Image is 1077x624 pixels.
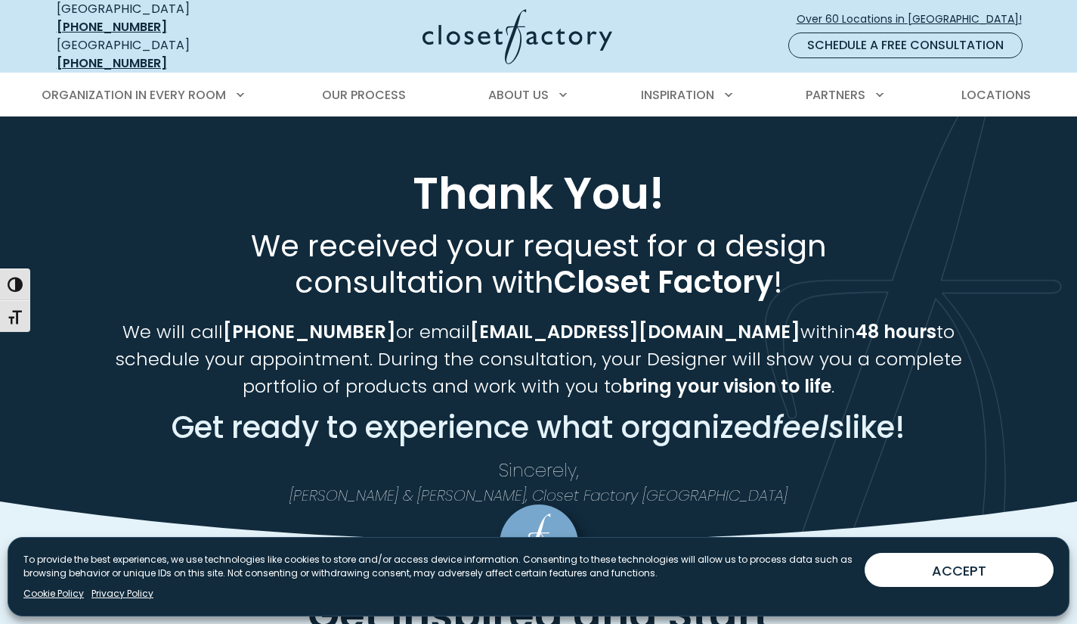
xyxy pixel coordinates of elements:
[499,458,579,483] span: Sincerely,
[223,319,396,344] strong: [PHONE_NUMBER]
[422,9,612,64] img: Closet Factory Logo
[788,33,1023,58] a: Schedule a Free Consultation
[54,165,1024,222] h1: Thank You!
[23,553,853,580] p: To provide the best experiences, we use technologies like cookies to store and/or access device i...
[554,261,773,303] strong: Closet Factory
[796,6,1035,33] a: Over 60 Locations in [GEOGRAPHIC_DATA]!
[172,406,905,449] span: Get ready to experience what organized like!
[865,553,1054,587] button: ACCEPT
[322,86,406,104] span: Our Process
[42,86,226,104] span: Organization in Every Room
[806,86,865,104] span: Partners
[57,54,167,72] a: [PHONE_NUMBER]
[488,86,549,104] span: About Us
[856,319,936,344] strong: 48 hours
[797,11,1034,27] span: Over 60 Locations in [GEOGRAPHIC_DATA]!
[91,587,153,601] a: Privacy Policy
[31,74,1047,116] nav: Primary Menu
[116,319,962,399] span: We will call or email within to schedule your appointment. During the consultation, your Designer...
[622,374,831,399] strong: bring your vision to life
[772,406,844,449] em: feels
[289,485,788,506] em: [PERSON_NAME] & [PERSON_NAME], Closet Factory [GEOGRAPHIC_DATA]
[641,86,714,104] span: Inspiration
[251,225,827,303] span: We received your request for a design consultation with !
[57,18,167,36] a: [PHONE_NUMBER]
[23,587,84,601] a: Cookie Policy
[470,319,800,344] strong: [EMAIL_ADDRESS][DOMAIN_NAME]
[57,36,276,73] div: [GEOGRAPHIC_DATA]
[961,86,1031,104] span: Locations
